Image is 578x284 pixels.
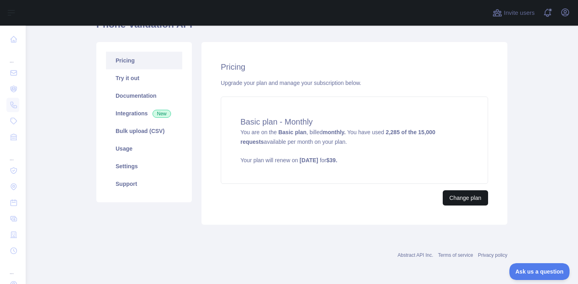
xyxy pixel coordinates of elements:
[106,157,182,175] a: Settings
[221,61,488,73] h2: Pricing
[106,175,182,193] a: Support
[299,157,318,163] strong: [DATE]
[240,116,468,127] h4: Basic plan - Monthly
[6,146,19,162] div: ...
[240,156,468,164] p: Your plan will renew on for
[438,252,473,258] a: Terms of service
[326,157,337,163] strong: $ 39 .
[6,260,19,276] div: ...
[240,129,436,145] strong: 2,285 of the 15,000 requests
[106,87,182,105] a: Documentation
[443,190,488,205] button: Change plan
[491,6,536,19] button: Invite users
[106,52,182,69] a: Pricing
[106,140,182,157] a: Usage
[6,48,19,64] div: ...
[478,252,507,258] a: Privacy policy
[323,129,346,135] strong: monthly.
[96,18,507,37] h1: Phone Validation API
[106,122,182,140] a: Bulk upload (CSV)
[278,129,306,135] strong: Basic plan
[106,105,182,122] a: Integrations New
[398,252,433,258] a: Abstract API Inc.
[221,79,488,87] div: Upgrade your plan and manage your subscription below.
[504,8,535,18] span: Invite users
[240,129,468,164] span: You are on the , billed You have used available per month on your plan.
[106,69,182,87] a: Try it out
[509,263,570,280] iframe: Toggle Customer Support
[153,110,171,118] span: New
